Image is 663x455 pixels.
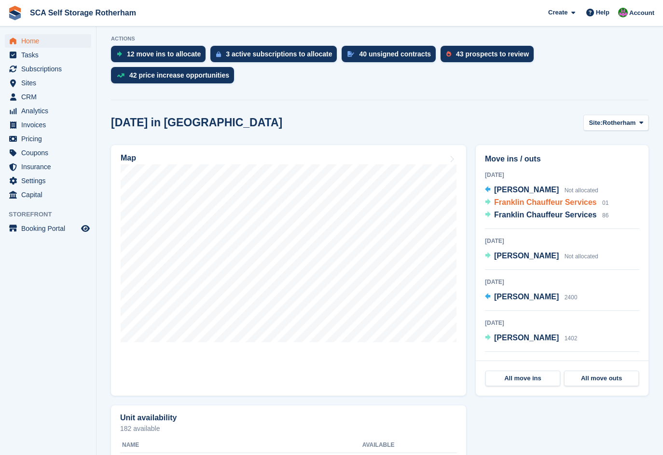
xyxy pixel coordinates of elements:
[485,319,639,327] div: [DATE]
[485,291,577,304] a: [PERSON_NAME] 2400
[21,222,79,235] span: Booking Portal
[441,46,539,67] a: 43 prospects to review
[210,46,342,67] a: 3 active subscriptions to allocate
[120,425,457,432] p: 182 available
[347,51,354,57] img: contract_signature_icon-13c848040528278c33f63329250d36e43548de30e8caae1d1a13099fd9432cc5.svg
[485,371,560,386] a: All move ins
[5,90,91,104] a: menu
[494,186,559,194] span: [PERSON_NAME]
[5,222,91,235] a: menu
[8,6,22,20] img: stora-icon-8386f47178a22dfd0bd8f6a31ec36ba5ce8667c1dd55bd0f319d3a0aa187defe.svg
[359,50,431,58] div: 40 unsigned contracts
[111,36,649,42] p: ACTIONS
[565,335,578,342] span: 1402
[618,8,628,17] img: Sarah Race
[111,145,466,396] a: Map
[485,332,577,345] a: [PERSON_NAME] 1402
[120,438,362,453] th: Name
[596,8,609,17] span: Help
[21,118,79,132] span: Invoices
[111,67,239,88] a: 42 price increase opportunities
[564,371,639,386] a: All move outs
[26,5,140,21] a: SCA Self Storage Rotherham
[5,146,91,160] a: menu
[485,209,608,222] a: Franklin Chauffeur Services 86
[494,198,597,206] span: Franklin Chauffeur Services
[494,252,559,260] span: [PERSON_NAME]
[602,200,608,206] span: 01
[117,51,122,57] img: move_ins_to_allocate_icon-fdf77a2bb77ea45bf5b3d319d69a93e2d87916cf1d5bf7949dd705db3b84f3ca.svg
[494,211,597,219] span: Franklin Chauffeur Services
[226,50,332,58] div: 3 active subscriptions to allocate
[602,212,608,219] span: 86
[117,73,124,78] img: price_increase_opportunities-93ffe204e8149a01c8c9dc8f82e8f89637d9d84a8eef4429ea346261dce0b2c0.svg
[21,174,79,187] span: Settings
[21,188,79,201] span: Capital
[5,132,91,146] a: menu
[485,197,608,209] a: Franklin Chauffeur Services 01
[565,253,598,260] span: Not allocated
[494,334,559,342] span: [PERSON_NAME]
[5,174,91,187] a: menu
[9,210,96,219] span: Storefront
[5,188,91,201] a: menu
[21,132,79,146] span: Pricing
[485,237,639,245] div: [DATE]
[216,51,221,57] img: active_subscription_to_allocate_icon-d502201f5373d7db506a760aba3b589e785aa758c864c3986d89f69b8ff3...
[446,51,451,57] img: prospect-51fa495bee0391a8d652442698ab0144808aea92771e9ea1ae160a38d050c398.svg
[5,76,91,90] a: menu
[485,278,639,286] div: [DATE]
[5,118,91,132] a: menu
[5,48,91,62] a: menu
[5,104,91,118] a: menu
[485,184,598,197] a: [PERSON_NAME] Not allocated
[583,115,649,131] button: Site: Rotherham
[21,62,79,76] span: Subscriptions
[111,116,282,129] h2: [DATE] in [GEOGRAPHIC_DATA]
[565,294,578,301] span: 2400
[111,46,210,67] a: 12 move ins to allocate
[5,34,91,48] a: menu
[629,8,654,18] span: Account
[21,48,79,62] span: Tasks
[456,50,529,58] div: 43 prospects to review
[127,50,201,58] div: 12 move ins to allocate
[21,146,79,160] span: Coupons
[485,153,639,165] h2: Move ins / outs
[494,293,559,301] span: [PERSON_NAME]
[120,414,177,422] h2: Unit availability
[21,34,79,48] span: Home
[485,171,639,179] div: [DATE]
[5,62,91,76] a: menu
[21,104,79,118] span: Analytics
[603,118,636,128] span: Rotherham
[485,360,639,368] div: [DATE]
[121,154,136,162] h2: Map
[362,438,421,453] th: Available
[5,160,91,174] a: menu
[548,8,567,17] span: Create
[80,223,91,234] a: Preview store
[21,160,79,174] span: Insurance
[21,90,79,104] span: CRM
[342,46,441,67] a: 40 unsigned contracts
[485,250,598,263] a: [PERSON_NAME] Not allocated
[565,187,598,194] span: Not allocated
[129,71,229,79] div: 42 price increase opportunities
[589,118,602,128] span: Site:
[21,76,79,90] span: Sites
